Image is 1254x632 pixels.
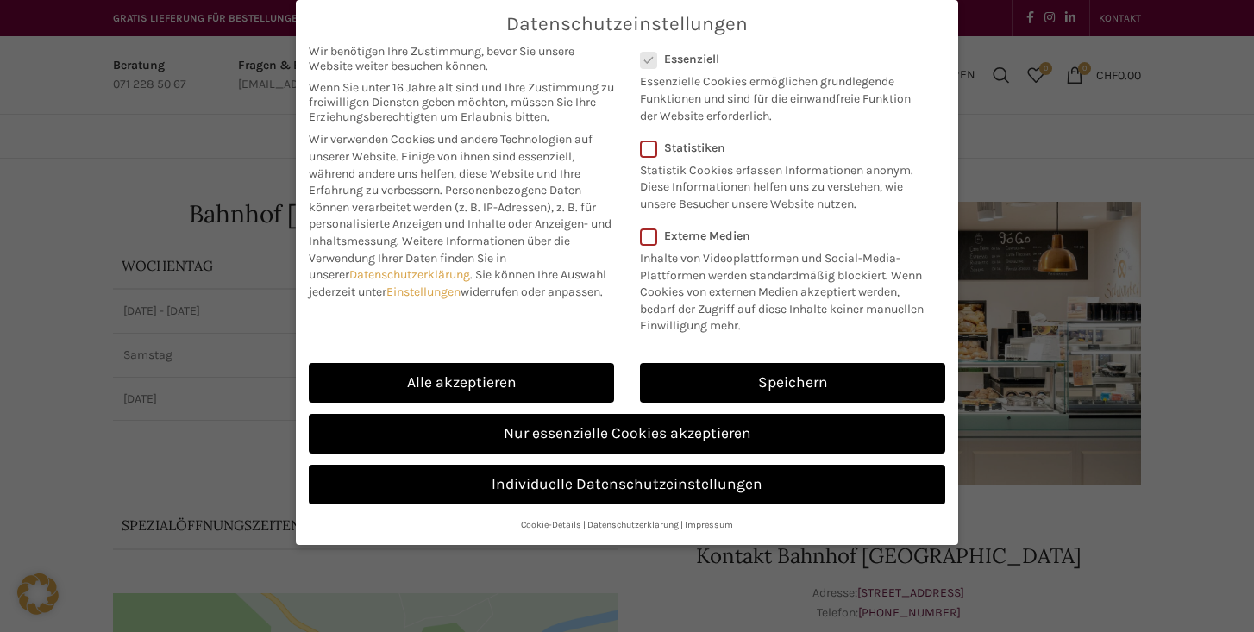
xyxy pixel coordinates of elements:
span: Wir benötigen Ihre Zustimmung, bevor Sie unsere Website weiter besuchen können. [309,44,614,73]
p: Statistik Cookies erfassen Informationen anonym. Diese Informationen helfen uns zu verstehen, wie... [640,155,923,213]
p: Essenzielle Cookies ermöglichen grundlegende Funktionen und sind für die einwandfreie Funktion de... [640,66,923,124]
p: Inhalte von Videoplattformen und Social-Media-Plattformen werden standardmäßig blockiert. Wenn Co... [640,243,934,335]
label: Externe Medien [640,228,934,243]
label: Statistiken [640,141,923,155]
a: Speichern [640,363,945,403]
a: Alle akzeptieren [309,363,614,403]
a: Nur essenzielle Cookies akzeptieren [309,414,945,454]
label: Essenziell [640,52,923,66]
span: Wenn Sie unter 16 Jahre alt sind und Ihre Zustimmung zu freiwilligen Diensten geben möchten, müss... [309,80,614,124]
span: Sie können Ihre Auswahl jederzeit unter widerrufen oder anpassen. [309,267,606,299]
a: Cookie-Details [521,519,581,530]
a: Einstellungen [386,285,461,299]
a: Impressum [685,519,733,530]
span: Personenbezogene Daten können verarbeitet werden (z. B. IP-Adressen), z. B. für personalisierte A... [309,183,611,248]
span: Wir verwenden Cookies und andere Technologien auf unserer Website. Einige von ihnen sind essenzie... [309,132,593,197]
a: Datenschutzerklärung [349,267,470,282]
span: Weitere Informationen über die Verwendung Ihrer Daten finden Sie in unserer . [309,234,570,282]
a: Datenschutzerklärung [587,519,679,530]
span: Datenschutzeinstellungen [506,13,748,35]
a: Individuelle Datenschutzeinstellungen [309,465,945,504]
